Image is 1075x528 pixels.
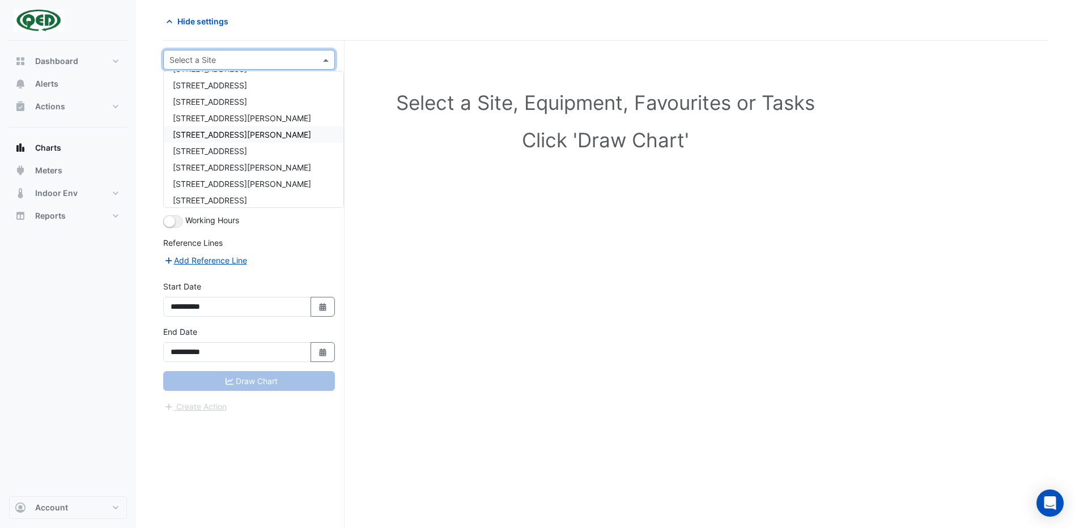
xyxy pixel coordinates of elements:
[177,15,228,27] span: Hide settings
[173,163,311,172] span: [STREET_ADDRESS][PERSON_NAME]
[163,326,197,338] label: End Date
[15,101,26,112] app-icon: Actions
[173,179,311,189] span: [STREET_ADDRESS][PERSON_NAME]
[35,210,66,222] span: Reports
[173,146,247,156] span: [STREET_ADDRESS]
[318,347,328,357] fa-icon: Select Date
[188,91,1023,114] h1: Select a Site, Equipment, Favourites or Tasks
[9,159,127,182] button: Meters
[15,78,26,90] app-icon: Alerts
[9,50,127,73] button: Dashboard
[35,101,65,112] span: Actions
[15,142,26,154] app-icon: Charts
[163,71,344,208] ng-dropdown-panel: Options list
[9,73,127,95] button: Alerts
[188,128,1023,152] h1: Click 'Draw Chart'
[9,137,127,159] button: Charts
[15,56,26,67] app-icon: Dashboard
[9,182,127,205] button: Indoor Env
[163,254,248,267] button: Add Reference Line
[163,237,223,249] label: Reference Lines
[173,195,247,205] span: [STREET_ADDRESS]
[14,9,65,32] img: Company Logo
[9,496,127,519] button: Account
[35,502,68,513] span: Account
[35,188,78,199] span: Indoor Env
[9,95,127,118] button: Actions
[1036,489,1064,517] div: Open Intercom Messenger
[163,11,236,31] button: Hide settings
[173,80,247,90] span: [STREET_ADDRESS]
[15,165,26,176] app-icon: Meters
[35,165,62,176] span: Meters
[15,188,26,199] app-icon: Indoor Env
[173,97,247,107] span: [STREET_ADDRESS]
[163,280,201,292] label: Start Date
[9,205,127,227] button: Reports
[15,210,26,222] app-icon: Reports
[163,401,227,411] app-escalated-ticket-create-button: Please correct errors first
[185,215,239,225] span: Working Hours
[35,78,58,90] span: Alerts
[35,142,61,154] span: Charts
[35,56,78,67] span: Dashboard
[173,130,311,139] span: [STREET_ADDRESS][PERSON_NAME]
[173,113,311,123] span: [STREET_ADDRESS][PERSON_NAME]
[318,302,328,312] fa-icon: Select Date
